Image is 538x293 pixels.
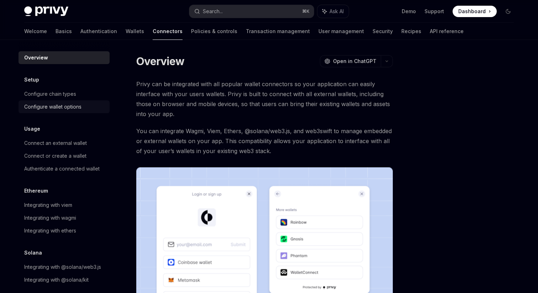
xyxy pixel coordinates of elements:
div: Integrating with viem [24,201,72,209]
span: Dashboard [458,8,486,15]
div: Integrating with @solana/web3.js [24,263,101,271]
a: Connect an external wallet [19,137,110,150]
a: Wallets [126,23,144,40]
div: Configure chain types [24,90,76,98]
a: Integrating with wagmi [19,211,110,224]
a: Authentication [80,23,117,40]
div: Integrating with ethers [24,226,76,235]
span: Privy can be integrated with all popular wallet connectors so your application can easily interfa... [136,79,393,119]
a: Configure chain types [19,88,110,100]
a: Overview [19,51,110,64]
a: Integrating with @solana/kit [19,273,110,286]
div: Connect or create a wallet [24,152,86,160]
button: Search...⌘K [189,5,314,18]
button: Ask AI [317,5,349,18]
a: Security [373,23,393,40]
div: Search... [203,7,223,16]
a: Integrating with @solana/web3.js [19,261,110,273]
h5: Setup [24,75,39,84]
button: Open in ChatGPT [320,55,381,67]
a: Connect or create a wallet [19,150,110,162]
h5: Ethereum [24,187,48,195]
a: Integrating with ethers [19,224,110,237]
a: Demo [402,8,416,15]
button: Toggle dark mode [502,6,514,17]
h5: Usage [24,125,40,133]
span: ⌘ K [302,9,310,14]
a: Support [424,8,444,15]
a: Policies & controls [191,23,237,40]
a: User management [318,23,364,40]
a: Integrating with viem [19,199,110,211]
a: Transaction management [246,23,310,40]
a: Connectors [153,23,183,40]
img: dark logo [24,6,68,16]
span: You can integrate Wagmi, Viem, Ethers, @solana/web3.js, and web3swift to manage embedded or exter... [136,126,393,156]
div: Integrating with @solana/kit [24,276,89,284]
span: Ask AI [329,8,344,15]
a: Dashboard [453,6,497,17]
div: Configure wallet options [24,103,81,111]
a: Welcome [24,23,47,40]
h5: Solana [24,248,42,257]
span: Open in ChatGPT [333,58,376,65]
div: Overview [24,53,48,62]
div: Connect an external wallet [24,139,87,147]
a: Configure wallet options [19,100,110,113]
a: API reference [430,23,464,40]
a: Basics [56,23,72,40]
a: Recipes [401,23,421,40]
div: Authenticate a connected wallet [24,164,100,173]
h1: Overview [136,55,184,68]
div: Integrating with wagmi [24,214,76,222]
a: Authenticate a connected wallet [19,162,110,175]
